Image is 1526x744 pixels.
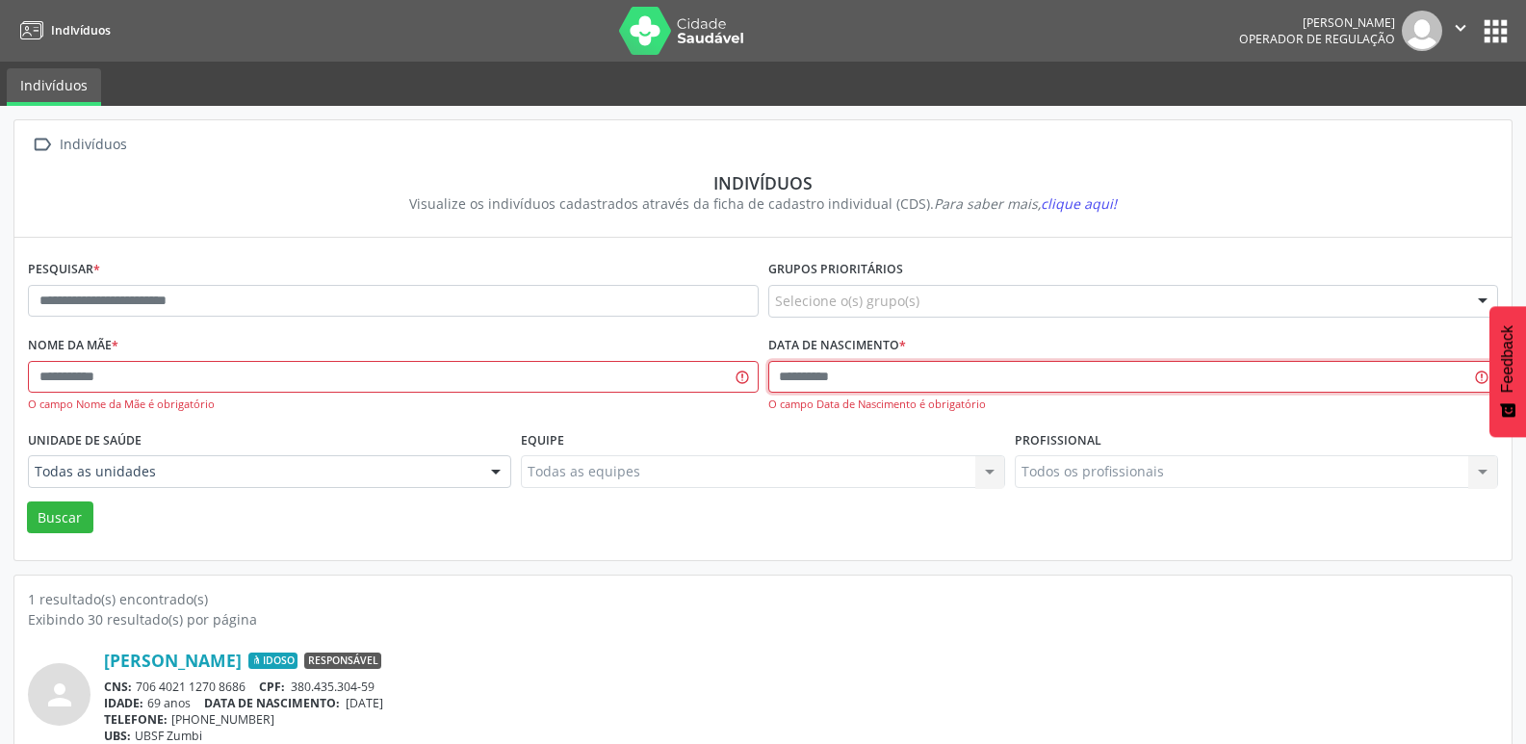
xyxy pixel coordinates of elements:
div: O campo Nome da Mãe é obrigatório [28,397,759,413]
span: Feedback [1499,325,1516,393]
label: Nome da mãe [28,331,118,361]
i:  [1450,17,1471,38]
span: Operador de regulação [1239,31,1395,47]
span: CPF: [259,679,285,695]
i: person [42,678,77,712]
div: Exibindo 30 resultado(s) por página [28,609,1498,629]
span: Todas as unidades [35,462,472,481]
span: 380.435.304-59 [291,679,375,695]
div: [PERSON_NAME] [1239,14,1395,31]
img: img [1402,11,1442,51]
label: Data de nascimento [768,331,906,361]
span: clique aqui! [1041,194,1117,213]
div: Indivíduos [41,172,1485,193]
button:  [1442,11,1479,51]
a: Indivíduos [7,68,101,106]
div: 706 4021 1270 8686 [104,679,1498,695]
span: Idoso [248,653,297,670]
button: Buscar [27,501,93,534]
i:  [28,131,56,159]
div: 1 resultado(s) encontrado(s) [28,589,1498,609]
label: Profissional [1015,425,1101,455]
label: Equipe [521,425,564,455]
span: [DATE] [346,695,383,711]
span: IDADE: [104,695,143,711]
a: [PERSON_NAME] [104,650,242,671]
button: Feedback - Mostrar pesquisa [1489,306,1526,437]
i: Para saber mais, [934,194,1117,213]
a: Indivíduos [13,14,111,46]
div: 69 anos [104,695,1498,711]
a:  Indivíduos [28,131,130,159]
span: Selecione o(s) grupo(s) [775,291,919,311]
div: Indivíduos [56,131,130,159]
span: Indivíduos [51,22,111,38]
div: [PHONE_NUMBER] [104,711,1498,728]
label: Pesquisar [28,255,100,285]
button: apps [1479,14,1513,48]
label: Grupos prioritários [768,255,903,285]
div: UBSF Zumbi [104,728,1498,744]
span: UBS: [104,728,131,744]
div: Visualize os indivíduos cadastrados através da ficha de cadastro individual (CDS). [41,193,1485,214]
span: Responsável [304,653,381,670]
span: CNS: [104,679,132,695]
div: O campo Data de Nascimento é obrigatório [768,397,1499,413]
label: Unidade de saúde [28,425,142,455]
span: DATA DE NASCIMENTO: [204,695,340,711]
span: TELEFONE: [104,711,168,728]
